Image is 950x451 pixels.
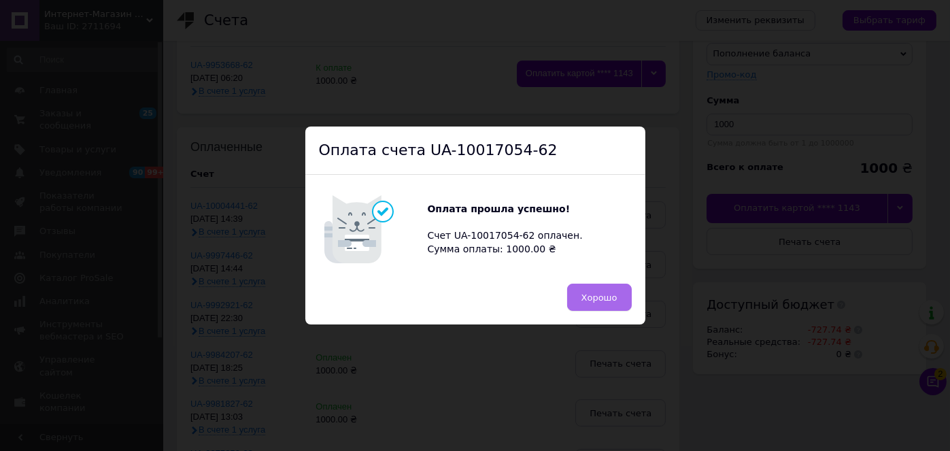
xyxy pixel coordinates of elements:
[305,127,645,176] div: Оплата счета UA-10017054-62
[581,293,617,303] span: Хорошо
[428,203,571,214] b: Оплата прошла успешно!
[567,284,632,311] button: Хорошо
[319,188,428,270] img: Котик говорит: Оплата прошла успешно!
[428,203,591,256] div: Счет UA-10017054-62 оплачен. Сумма оплаты: 1000.00 ₴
